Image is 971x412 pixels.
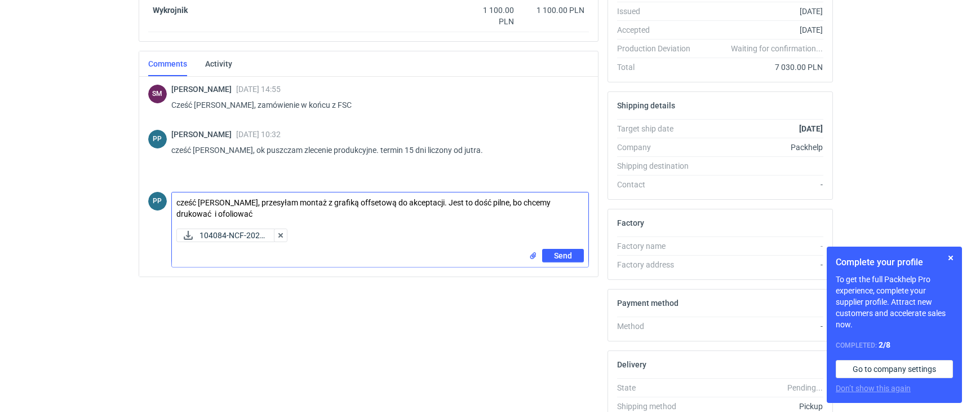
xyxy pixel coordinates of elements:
div: Shipping method [617,401,699,412]
div: State [617,382,699,393]
span: Send [554,252,572,260]
div: Company [617,142,699,153]
span: [DATE] 10:32 [236,130,281,139]
div: - [699,321,823,332]
strong: [DATE] [799,124,823,133]
button: Skip for now [944,251,957,265]
div: Completed: [836,339,953,351]
div: - [699,259,823,270]
div: Shipping destination [617,160,699,172]
a: Go to company settings [836,360,953,378]
p: Cześć [PERSON_NAME], zamówienie w końcu z FSC [171,98,580,112]
div: Total [617,62,699,73]
div: 1 100.00 PLN [523,5,584,16]
textarea: cześć [PERSON_NAME], przesyłam montaż z grafiką offsetową do akceptacji. Jest to dość pilne, bo c... [172,192,588,224]
em: Pending... [787,383,823,392]
h2: Factory [617,218,644,227]
button: Don’t show this again [836,383,911,394]
h2: Payment method [617,299,679,308]
figcaption: PP [148,192,167,211]
div: [DATE] [699,24,823,36]
span: [PERSON_NAME] [171,130,236,139]
div: Paweł Puch [148,192,167,211]
figcaption: SM [148,85,167,103]
div: Target ship date [617,123,699,134]
button: 104084-NCF-2025... [176,229,276,242]
div: [DATE] [699,6,823,17]
strong: 2 / 8 [879,340,890,349]
strong: Wykrojnik [153,6,188,15]
span: [DATE] 14:55 [236,85,281,94]
em: Waiting for confirmation... [731,43,823,54]
a: Comments [148,51,187,76]
div: 1 100.00 PLN [467,5,514,27]
span: 104084-NCF-2025... [199,229,267,242]
div: 104084-NCF-2025 ZP 690 ZZ 1591-M1-A.PDF [176,229,276,242]
h2: Shipping details [617,101,675,110]
div: - [699,240,823,252]
div: Packhelp [699,142,823,153]
h1: Complete your profile [836,256,953,269]
span: [PERSON_NAME] [171,85,236,94]
div: Paweł Puch [148,130,167,148]
div: Contact [617,179,699,190]
p: cześć [PERSON_NAME], ok puszczam zlecenie produkcyjne. termin 15 dni liczony od jutra. [171,143,580,157]
div: Sebastian Markut [148,85,167,103]
div: Issued [617,6,699,17]
figcaption: PP [148,130,167,148]
div: - [699,179,823,190]
div: Accepted [617,24,699,36]
div: Pickup [699,401,823,412]
button: Send [542,249,584,262]
div: Factory name [617,240,699,252]
div: Production Deviation [617,43,699,54]
p: To get the full Packhelp Pro experience, complete your supplier profile. Attract new customers an... [836,274,953,330]
div: Factory address [617,259,699,270]
h2: Delivery [617,360,646,369]
a: Activity [205,51,232,76]
div: Method [617,321,699,332]
div: 7 030.00 PLN [699,62,823,73]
